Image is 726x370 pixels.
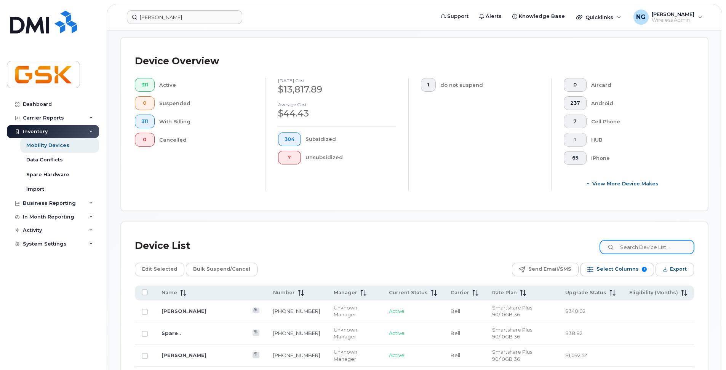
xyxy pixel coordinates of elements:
[135,133,155,147] button: 0
[652,17,694,23] span: Wireless Admin
[285,136,294,142] span: 304
[570,118,580,124] span: 7
[629,289,678,296] span: Eligibility (Months)
[273,330,320,336] a: [PHONE_NUMBER]
[564,96,587,110] button: 237
[585,14,613,20] span: Quicklinks
[159,133,254,147] div: Cancelled
[135,263,184,276] button: Edit Selected
[127,10,242,24] input: Find something...
[273,289,295,296] span: Number
[273,308,320,314] a: [PHONE_NUMBER]
[596,263,639,275] span: Select Columns
[580,263,654,276] button: Select Columns 9
[564,177,682,191] button: View More Device Makes
[427,82,429,88] span: 1
[334,304,375,318] div: Unknown Manager
[570,82,580,88] span: 0
[159,78,254,92] div: Active
[135,51,219,71] div: Device Overview
[162,308,206,314] a: [PERSON_NAME]
[592,180,659,187] span: View More Device Makes
[642,267,647,272] span: 9
[389,308,405,314] span: Active
[492,289,517,296] span: Rate Plan
[162,352,206,358] a: [PERSON_NAME]
[565,289,606,296] span: Upgrade Status
[565,308,585,314] span: $340.02
[600,240,694,254] input: Search Device List ...
[652,11,694,17] span: [PERSON_NAME]
[528,263,571,275] span: Send Email/SMS
[278,107,396,120] div: $44.43
[389,330,405,336] span: Active
[564,151,587,165] button: 65
[162,289,177,296] span: Name
[273,352,320,358] a: [PHONE_NUMBER]
[591,133,682,147] div: HUB
[512,263,579,276] button: Send Email/SMS
[278,78,396,83] h4: [DATE] cost
[186,263,257,276] button: Bulk Suspend/Cancel
[492,349,532,362] span: Smartshare Plus 90/10GB 36
[507,9,570,24] a: Knowledge Base
[334,326,375,340] div: Unknown Manager
[636,13,646,22] span: NG
[451,308,460,314] span: Bell
[670,263,687,275] span: Export
[253,352,260,357] a: View Last Bill
[135,236,190,256] div: Device List
[334,289,357,296] span: Manager
[421,78,436,92] button: 1
[334,348,375,362] div: Unknown Manager
[492,327,532,340] span: Smartshare Plus 90/10GB 36
[389,289,428,296] span: Current Status
[564,115,587,128] button: 7
[389,352,405,358] span: Active
[142,263,177,275] span: Edit Selected
[305,151,397,164] div: Unsubsidized
[570,155,580,161] span: 65
[135,78,155,92] button: 311
[565,330,582,336] span: $38.82
[141,82,148,88] span: 311
[451,289,469,296] span: Carrier
[591,115,682,128] div: Cell Phone
[564,133,587,147] button: 1
[565,352,587,358] span: $1,092.52
[628,10,708,25] div: Nicolas Girard-Gagnon
[564,78,587,92] button: 0
[486,13,502,20] span: Alerts
[253,308,260,313] a: View Last Bill
[162,330,181,336] a: Spare .
[193,263,250,275] span: Bulk Suspend/Cancel
[159,115,254,128] div: With Billing
[253,330,260,335] a: View Last Bill
[451,330,460,336] span: Bell
[571,10,627,25] div: Quicklinks
[447,13,469,20] span: Support
[278,102,396,107] h4: Average cost
[159,96,254,110] div: Suspended
[141,137,148,143] span: 0
[278,83,396,96] div: $13,817.89
[570,137,580,143] span: 1
[278,132,301,146] button: 304
[435,9,474,24] a: Support
[519,13,565,20] span: Knowledge Base
[570,100,580,106] span: 237
[656,263,694,276] button: Export
[135,96,155,110] button: 0
[305,132,397,146] div: Subsidized
[141,100,148,106] span: 0
[591,96,682,110] div: Android
[440,78,539,92] div: do not suspend
[141,118,148,124] span: 311
[492,305,532,318] span: Smartshare Plus 90/10GB 36
[285,155,294,161] span: 7
[591,151,682,165] div: iPhone
[451,352,460,358] span: Bell
[591,78,682,92] div: Aircard
[278,151,301,164] button: 7
[135,115,155,128] button: 311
